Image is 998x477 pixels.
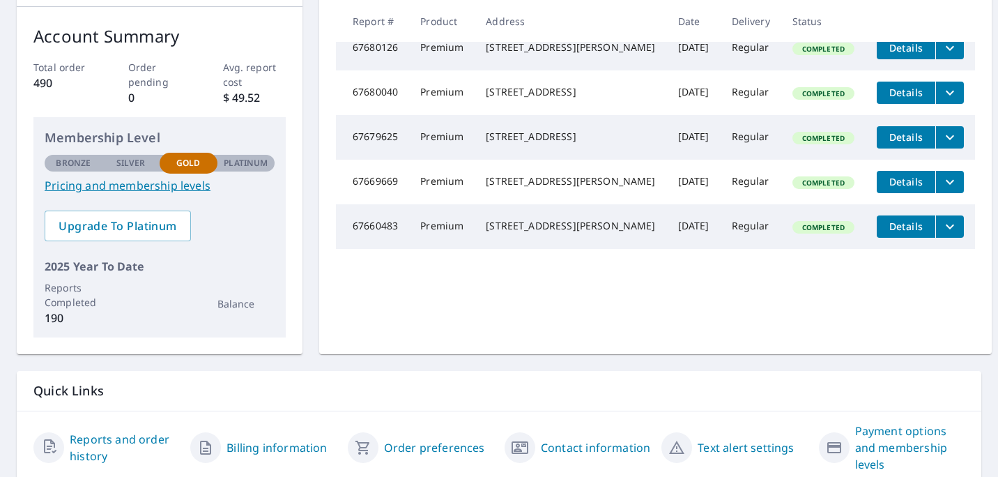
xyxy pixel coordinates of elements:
[877,126,935,149] button: detailsBtn-67679625
[885,220,927,233] span: Details
[336,26,409,70] td: 67680126
[935,82,964,104] button: filesDropdownBtn-67680040
[224,157,268,169] p: Platinum
[56,157,91,169] p: Bronze
[409,26,475,70] td: Premium
[667,26,721,70] td: [DATE]
[336,204,409,249] td: 67660483
[45,128,275,147] p: Membership Level
[486,130,655,144] div: [STREET_ADDRESS]
[721,160,781,204] td: Regular
[885,175,927,188] span: Details
[336,160,409,204] td: 67669669
[885,41,927,54] span: Details
[721,115,781,160] td: Regular
[855,423,965,473] a: Payment options and membership levels
[223,89,286,106] p: $ 49.52
[667,115,721,160] td: [DATE]
[33,24,286,49] p: Account Summary
[877,171,935,193] button: detailsBtn-67669669
[45,177,275,194] a: Pricing and membership levels
[33,60,97,75] p: Total order
[794,44,853,54] span: Completed
[128,60,192,89] p: Order pending
[45,280,102,310] p: Reports Completed
[794,222,853,232] span: Completed
[935,171,964,193] button: filesDropdownBtn-67669669
[128,89,192,106] p: 0
[409,70,475,115] td: Premium
[116,157,146,169] p: Silver
[45,211,191,241] a: Upgrade To Platinum
[667,204,721,249] td: [DATE]
[33,382,965,400] p: Quick Links
[409,204,475,249] td: Premium
[486,174,655,188] div: [STREET_ADDRESS][PERSON_NAME]
[877,82,935,104] button: detailsBtn-67680040
[541,439,650,456] a: Contact information
[70,431,179,464] a: Reports and order history
[667,70,721,115] td: [DATE]
[486,85,655,99] div: [STREET_ADDRESS]
[877,215,935,238] button: detailsBtn-67660483
[45,310,102,326] p: 190
[721,26,781,70] td: Regular
[223,60,286,89] p: Avg. report cost
[885,86,927,99] span: Details
[384,439,485,456] a: Order preferences
[336,70,409,115] td: 67680040
[56,218,180,234] span: Upgrade To Platinum
[698,439,794,456] a: Text alert settings
[794,133,853,143] span: Completed
[45,258,275,275] p: 2025 Year To Date
[217,296,275,311] p: Balance
[486,219,655,233] div: [STREET_ADDRESS][PERSON_NAME]
[935,126,964,149] button: filesDropdownBtn-67679625
[935,215,964,238] button: filesDropdownBtn-67660483
[33,75,97,91] p: 490
[409,160,475,204] td: Premium
[877,37,935,59] button: detailsBtn-67680126
[336,115,409,160] td: 67679625
[721,204,781,249] td: Regular
[794,178,853,188] span: Completed
[667,160,721,204] td: [DATE]
[721,70,781,115] td: Regular
[409,115,475,160] td: Premium
[794,89,853,98] span: Completed
[176,157,200,169] p: Gold
[227,439,327,456] a: Billing information
[486,40,655,54] div: [STREET_ADDRESS][PERSON_NAME]
[935,37,964,59] button: filesDropdownBtn-67680126
[885,130,927,144] span: Details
